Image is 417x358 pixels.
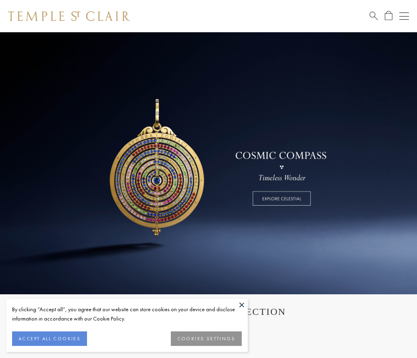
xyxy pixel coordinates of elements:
button: COOKIES SETTINGS [171,331,242,346]
button: ACCEPT ALL COOKIES [12,331,87,346]
button: Open navigation [399,11,409,21]
div: By clicking “Accept all”, you agree that our website can store cookies on your device and disclos... [12,305,242,323]
a: Search [369,11,378,21]
a: Open Shopping Bag [385,11,392,21]
img: Temple St. Clair [8,11,130,21]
